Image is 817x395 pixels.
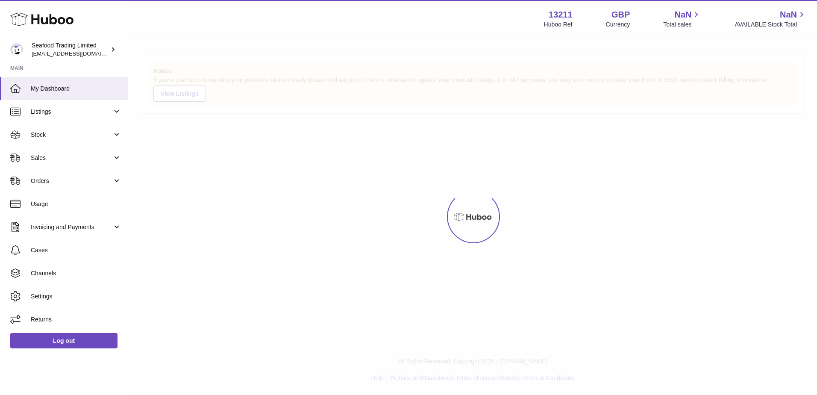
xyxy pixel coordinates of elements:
span: Channels [31,269,121,277]
span: Settings [31,292,121,301]
a: NaN AVAILABLE Stock Total [735,9,807,29]
span: [EMAIL_ADDRESS][DOMAIN_NAME] [32,50,126,57]
strong: GBP [611,9,630,21]
span: Cases [31,246,121,254]
img: online@rickstein.com [10,43,23,56]
div: Huboo Ref [544,21,573,29]
span: Stock [31,131,112,139]
div: Seafood Trading Limited [32,41,109,58]
a: Log out [10,333,118,348]
span: Usage [31,200,121,208]
span: NaN [674,9,691,21]
span: AVAILABLE Stock Total [735,21,807,29]
span: Orders [31,177,112,185]
span: Sales [31,154,112,162]
span: Invoicing and Payments [31,223,112,231]
span: Total sales [663,21,701,29]
a: NaN Total sales [663,9,701,29]
span: Listings [31,108,112,116]
span: NaN [780,9,797,21]
span: Returns [31,315,121,324]
strong: 13211 [549,9,573,21]
span: My Dashboard [31,85,121,93]
div: Currency [606,21,630,29]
